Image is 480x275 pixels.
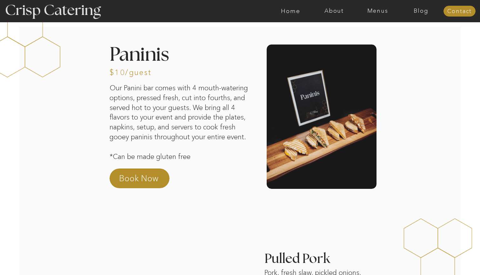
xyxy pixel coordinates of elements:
[119,173,175,188] a: Book Now
[356,8,399,14] a: Menus
[110,45,231,62] h2: Paninis
[264,252,467,258] h3: Pulled Pork
[399,8,443,14] a: Blog
[269,8,312,14] a: Home
[110,83,250,171] p: Our Panini bar comes with 4 mouth-watering options, pressed fresh, cut into fourths, and served h...
[312,8,356,14] a: About
[443,8,476,15] a: Contact
[110,69,146,75] h3: $10/guest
